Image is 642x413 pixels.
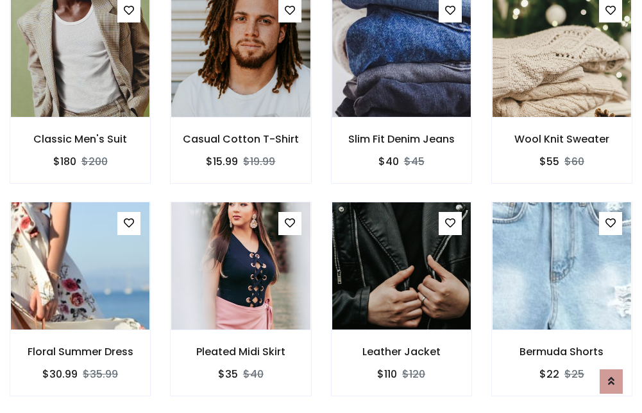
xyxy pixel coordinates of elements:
[243,154,275,169] del: $19.99
[243,367,264,382] del: $40
[206,155,238,168] h6: $15.99
[492,133,632,145] h6: Wool Knit Sweater
[10,133,150,145] h6: Classic Men's Suit
[10,346,150,358] h6: Floral Summer Dress
[492,346,632,358] h6: Bermuda Shorts
[42,368,78,380] h6: $30.99
[218,368,238,380] h6: $35
[171,133,310,145] h6: Casual Cotton T-Shirt
[81,154,108,169] del: $200
[83,367,118,382] del: $35.99
[564,154,584,169] del: $60
[378,155,399,168] h6: $40
[332,133,471,145] h6: Slim Fit Denim Jeans
[171,346,310,358] h6: Pleated Midi Skirt
[402,367,425,382] del: $120
[564,367,584,382] del: $25
[332,346,471,358] h6: Leather Jacket
[377,368,397,380] h6: $110
[53,155,76,168] h6: $180
[539,368,559,380] h6: $22
[539,155,559,168] h6: $55
[404,154,425,169] del: $45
